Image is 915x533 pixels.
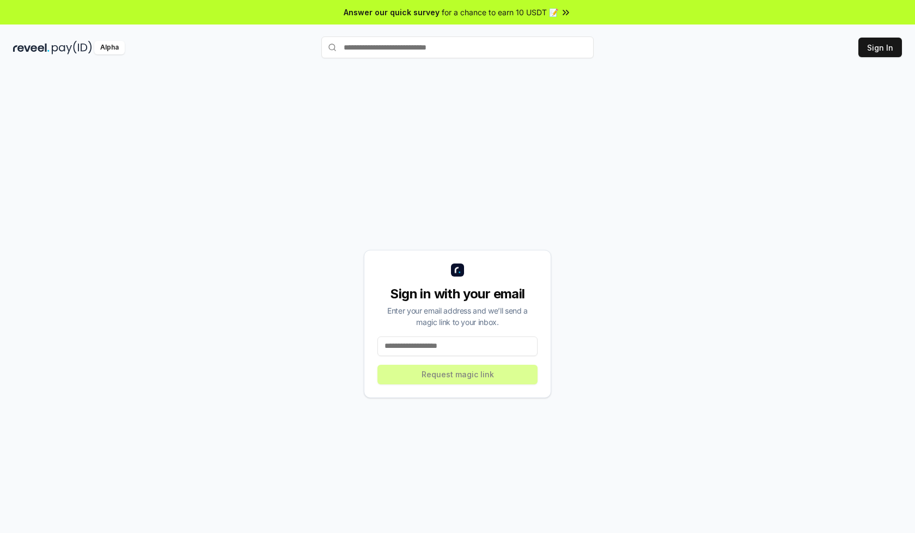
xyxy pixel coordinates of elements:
[344,7,440,18] span: Answer our quick survey
[52,41,92,54] img: pay_id
[442,7,558,18] span: for a chance to earn 10 USDT 📝
[858,38,902,57] button: Sign In
[94,41,125,54] div: Alpha
[13,41,50,54] img: reveel_dark
[377,305,538,328] div: Enter your email address and we’ll send a magic link to your inbox.
[451,264,464,277] img: logo_small
[377,285,538,303] div: Sign in with your email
